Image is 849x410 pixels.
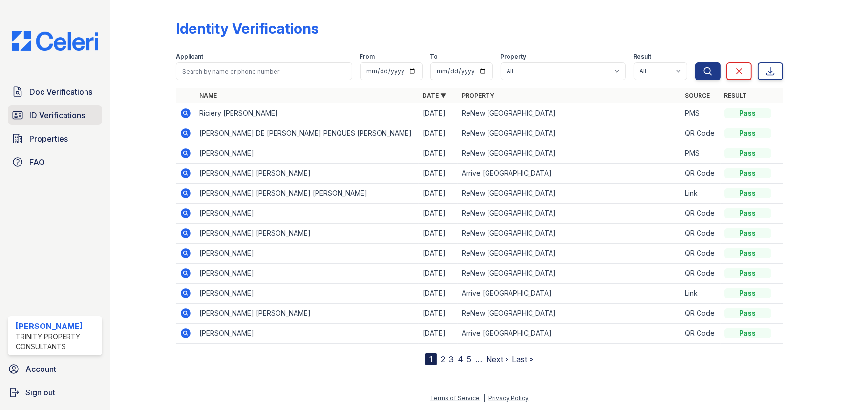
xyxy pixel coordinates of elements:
div: 1 [425,353,437,365]
td: [PERSON_NAME] [PERSON_NAME] [195,224,419,244]
td: [DATE] [419,123,458,143]
td: [PERSON_NAME] [195,244,419,264]
td: ReNew [GEOGRAPHIC_DATA] [458,244,681,264]
label: Property [501,53,527,61]
a: Source [685,92,710,99]
td: QR Code [681,324,721,344]
td: PMS [681,143,721,164]
td: [DATE] [419,224,458,244]
span: Properties [29,133,68,144]
a: Sign out [4,383,106,402]
div: Pass [724,228,771,238]
td: ReNew [GEOGRAPHIC_DATA] [458,184,681,204]
td: [PERSON_NAME] [PERSON_NAME] [PERSON_NAME] [195,184,419,204]
div: Pass [724,248,771,258]
td: ReNew [GEOGRAPHIC_DATA] [458,123,681,143]
span: … [475,353,482,365]
div: Trinity Property Consultants [16,332,98,351]
td: Link [681,284,721,304]
td: [DATE] [419,304,458,324]
span: Doc Verifications [29,86,92,98]
td: [DATE] [419,324,458,344]
td: [DATE] [419,143,458,164]
div: Pass [724,328,771,338]
div: Pass [724,108,771,118]
div: Pass [724,148,771,158]
td: [PERSON_NAME] DE [PERSON_NAME] PENQUES [PERSON_NAME] [195,123,419,143]
div: Pass [724,168,771,178]
a: 2 [441,354,445,364]
td: [PERSON_NAME] [195,264,419,284]
td: Arrive [GEOGRAPHIC_DATA] [458,324,681,344]
td: ReNew [GEOGRAPHIC_DATA] [458,224,681,244]
td: ReNew [GEOGRAPHIC_DATA] [458,103,681,123]
td: QR Code [681,304,721,324]
td: ReNew [GEOGRAPHIC_DATA] [458,264,681,284]
td: QR Code [681,123,721,143]
div: [PERSON_NAME] [16,320,98,332]
a: 4 [458,354,463,364]
td: [DATE] [419,164,458,184]
a: Date ▼ [423,92,446,99]
span: Sign out [25,387,55,398]
span: Account [25,363,56,375]
a: Terms of Service [430,394,480,402]
a: Doc Verifications [8,82,102,102]
label: From [360,53,375,61]
a: Last » [512,354,533,364]
a: Property [462,92,494,99]
td: Link [681,184,721,204]
div: Pass [724,128,771,138]
span: FAQ [29,156,45,168]
td: [DATE] [419,184,458,204]
td: [PERSON_NAME] [195,284,419,304]
td: QR Code [681,204,721,224]
div: | [483,394,485,402]
td: QR Code [681,164,721,184]
td: [PERSON_NAME] [195,143,419,164]
a: Privacy Policy [488,394,529,402]
td: [DATE] [419,264,458,284]
td: [PERSON_NAME] [195,324,419,344]
label: Result [634,53,652,61]
td: Arrive [GEOGRAPHIC_DATA] [458,284,681,304]
td: QR Code [681,244,721,264]
td: [DATE] [419,244,458,264]
td: [DATE] [419,103,458,123]
div: Pass [724,308,771,318]
div: Pass [724,188,771,198]
td: Arrive [GEOGRAPHIC_DATA] [458,164,681,184]
a: Next › [486,354,508,364]
div: Pass [724,208,771,218]
td: QR Code [681,264,721,284]
a: Name [199,92,217,99]
label: To [430,53,438,61]
td: QR Code [681,224,721,244]
a: Account [4,359,106,379]
label: Applicant [176,53,203,61]
span: ID Verifications [29,109,85,121]
td: ReNew [GEOGRAPHIC_DATA] [458,304,681,324]
td: [PERSON_NAME] [PERSON_NAME] [195,304,419,324]
td: ReNew [GEOGRAPHIC_DATA] [458,204,681,224]
input: Search by name or phone number [176,62,352,80]
a: Properties [8,129,102,148]
td: Riciery [PERSON_NAME] [195,103,419,123]
a: FAQ [8,152,102,172]
td: [DATE] [419,284,458,304]
td: [PERSON_NAME] [195,204,419,224]
a: Result [724,92,747,99]
div: Pass [724,268,771,278]
td: ReNew [GEOGRAPHIC_DATA] [458,143,681,164]
a: 5 [467,354,471,364]
a: 3 [449,354,454,364]
div: Pass [724,288,771,298]
img: CE_Logo_Blue-a8612792a0a2168367f1c8372b55b34899dd931a85d93a1a3d3e32e68fde9ad4.png [4,31,106,51]
a: ID Verifications [8,105,102,125]
div: Identity Verifications [176,20,318,37]
td: [DATE] [419,204,458,224]
td: PMS [681,103,721,123]
td: [PERSON_NAME] [PERSON_NAME] [195,164,419,184]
